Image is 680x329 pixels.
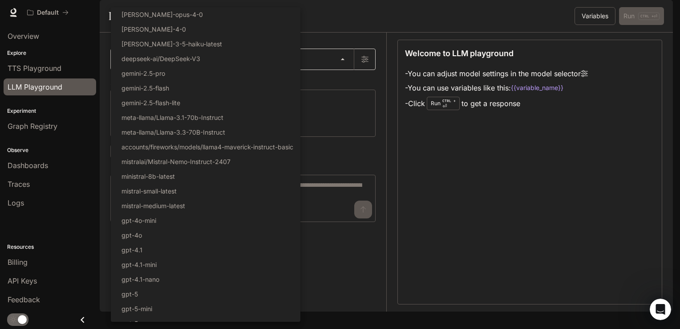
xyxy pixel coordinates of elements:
p: deepseek-ai/DeepSeek-V3 [121,54,200,63]
p: [PERSON_NAME]-4-0 [121,25,186,34]
p: gemini-2.5-flash [121,83,169,93]
iframe: Intercom live chat [650,299,671,320]
p: mistral-small-latest [121,186,177,196]
p: mistralai/Mistral-Nemo-Instruct-2407 [121,157,231,166]
p: gemini-2.5-flash-lite [121,98,180,107]
p: gpt-5 [121,289,138,299]
p: meta-llama/Llama-3.1-70b-Instruct [121,113,223,122]
p: meta-llama/Llama-3.3-70B-Instruct [121,127,225,137]
p: [PERSON_NAME]-3-5-haiku-latest [121,39,222,49]
p: mistral-medium-latest [121,201,185,210]
p: gpt-5-nano [121,319,155,328]
p: gpt-4.1 [121,245,142,255]
p: accounts/fireworks/models/llama4-maverick-instruct-basic [121,142,293,152]
p: gpt-4o-mini [121,216,156,225]
p: gpt-4.1-nano [121,275,159,284]
p: [PERSON_NAME]-opus-4-0 [121,10,203,19]
p: gpt-5-mini [121,304,152,313]
p: gpt-4o [121,230,142,240]
p: gpt-4.1-mini [121,260,157,269]
p: ministral-8b-latest [121,172,175,181]
p: gemini-2.5-pro [121,69,165,78]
